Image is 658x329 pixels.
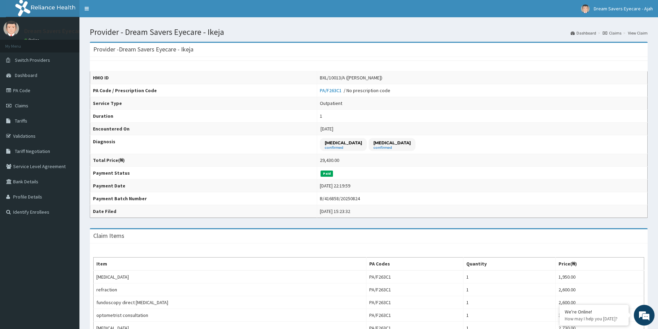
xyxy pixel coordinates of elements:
td: 1 [463,270,555,283]
th: Payment Status [90,167,317,180]
p: Dream Savers Eyecare - Ajah [24,28,100,34]
td: 1,950.00 [555,270,644,283]
td: 1 [463,309,555,322]
div: Minimize live chat window [113,3,130,20]
td: 2,600.00 [555,283,644,296]
a: Dashboard [571,30,596,36]
h1: Provider - Dream Savers Eyecare - Ikeja [90,28,648,37]
td: fundoscopy direct [MEDICAL_DATA] [94,296,366,309]
td: refraction [94,283,366,296]
th: Encountered On [90,123,317,135]
td: 3,250.00 [555,309,644,322]
td: PA/F263C1 [366,283,463,296]
span: Dashboard [15,72,37,78]
a: Claims [603,30,621,36]
a: View Claim [628,30,648,36]
a: PA/F263C1 [320,87,344,94]
div: [DATE] 22:19:59 [320,182,350,189]
div: 1 [320,113,322,119]
textarea: Type your message and hit 'Enter' [3,188,132,213]
div: Chat with us now [36,39,116,48]
small: confirmed [373,146,411,149]
th: Total Price(₦) [90,154,317,167]
span: Tariff Negotiation [15,148,50,154]
span: Tariffs [15,118,27,124]
div: [DATE] 15:23:32 [320,208,350,215]
th: Item [94,258,366,271]
img: User Image [581,4,590,13]
td: optometrist consultation [94,309,366,322]
span: Switch Providers [15,57,50,63]
p: How may I help you today? [565,316,623,322]
th: HMO ID [90,71,317,84]
span: [DATE] [321,126,333,132]
th: Date Filed [90,205,317,218]
h3: Claim Items [93,233,124,239]
td: 2,600.00 [555,296,644,309]
th: PA Code / Prescription Code [90,84,317,97]
td: PA/F263C1 [366,270,463,283]
th: Payment Batch Number [90,192,317,205]
div: / No prescription code [320,87,390,94]
p: [MEDICAL_DATA] [373,140,411,146]
div: We're Online! [565,309,623,315]
a: Online [24,38,41,42]
div: Outpatient [320,100,342,107]
th: PA Codes [366,258,463,271]
span: Claims [15,103,28,109]
td: PA/F263C1 [366,309,463,322]
small: confirmed [325,146,362,149]
td: [MEDICAL_DATA] [94,270,366,283]
h3: Provider - Dream Savers Eyecare - Ikeja [93,46,193,52]
span: Paid [321,171,333,177]
td: 1 [463,283,555,296]
div: 29,430.00 [320,157,339,164]
th: Duration [90,110,317,123]
th: Diagnosis [90,135,317,154]
th: Payment Date [90,180,317,192]
th: Price(₦) [555,258,644,271]
img: d_794563401_company_1708531726252_794563401 [13,35,28,52]
td: 1 [463,296,555,309]
span: Dream Savers Eyecare - Ajah [594,6,653,12]
td: PA/F263C1 [366,296,463,309]
div: BXL/10013/A ([PERSON_NAME]) [320,74,382,81]
span: We're online! [40,87,95,157]
img: User Image [3,21,19,36]
th: Service Type [90,97,317,110]
p: [MEDICAL_DATA] [325,140,362,146]
div: B/416858/20250824 [320,195,360,202]
th: Quantity [463,258,555,271]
